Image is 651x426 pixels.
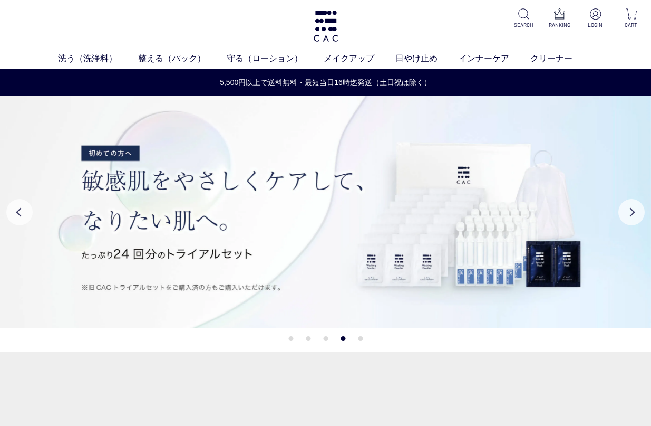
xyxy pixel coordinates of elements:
a: メイクアップ [324,52,395,65]
a: CART [620,8,643,29]
a: LOGIN [584,8,607,29]
a: RANKING [548,8,571,29]
button: Previous [6,199,33,225]
p: RANKING [548,21,571,29]
button: 4 of 5 [341,336,345,341]
a: 整える（パック） [138,52,227,65]
a: 守る（ローション） [227,52,324,65]
button: Next [618,199,645,225]
button: 5 of 5 [358,336,363,341]
p: LOGIN [584,21,607,29]
a: 日やけ止め [395,52,459,65]
button: 1 of 5 [288,336,293,341]
button: 3 of 5 [323,336,328,341]
img: logo [312,11,339,42]
p: CART [620,21,643,29]
a: 洗う（洗浄料） [58,52,138,65]
a: インナーケア [459,52,530,65]
button: 2 of 5 [306,336,310,341]
a: クリーナー [530,52,594,65]
a: 5,500円以上で送料無料・最短当日16時迄発送（土日祝は除く） [1,77,650,88]
a: SEARCH [512,8,535,29]
p: SEARCH [512,21,535,29]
